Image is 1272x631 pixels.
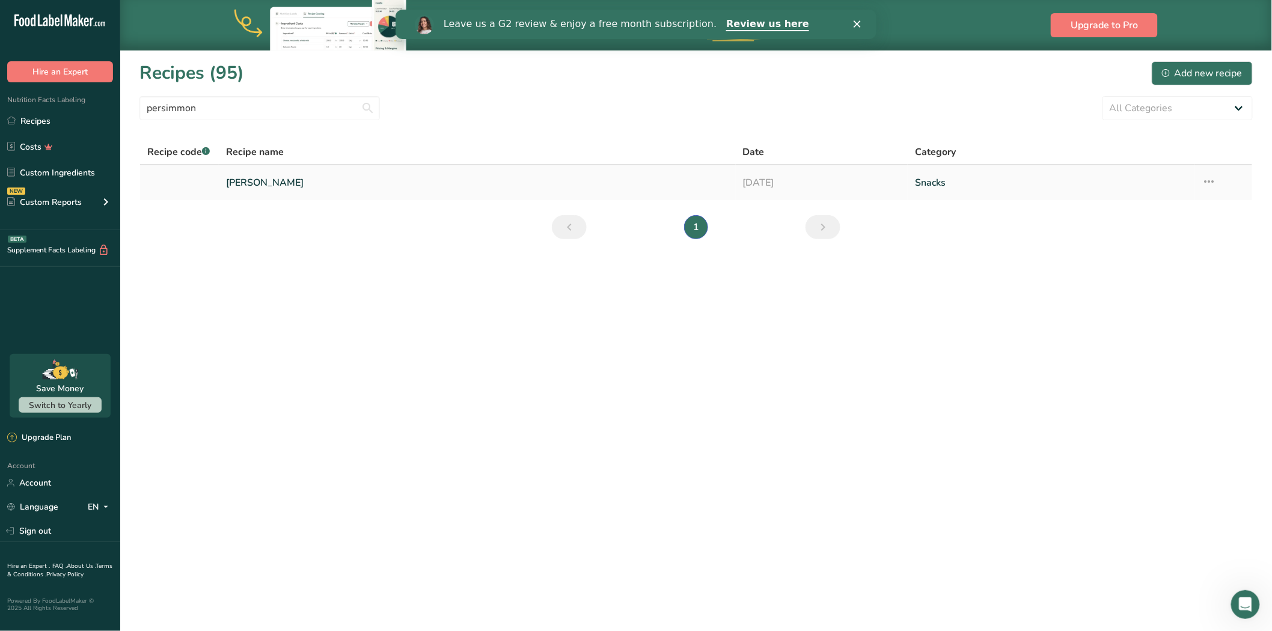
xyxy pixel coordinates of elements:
a: Language [7,496,58,517]
div: NEW [7,187,25,195]
input: Search for recipe [139,96,380,120]
span: Recipe Costing [707,25,784,40]
div: EN [88,500,113,514]
span: Upgrade to Pro [1071,18,1138,32]
div: Add new recipe [1162,66,1243,81]
button: Switch to Yearly [19,397,102,413]
span: Switch to Yearly [29,400,91,411]
a: Terms & Conditions . [7,562,112,579]
div: Save Money [37,382,84,395]
a: About Us . [67,562,96,570]
iframe: Intercom live chat banner [396,10,876,39]
span: Try our New Feature [643,25,823,40]
a: Previous page [552,215,587,239]
span: Date [743,145,765,159]
span: Category [915,145,956,159]
div: Close [458,11,470,18]
a: Snacks [915,170,1188,195]
a: Next page [806,215,840,239]
div: BETA [8,236,26,243]
button: Hire an Expert [7,61,113,82]
div: Custom Reports [7,196,82,209]
a: [DATE] [743,170,901,195]
div: Upgrade to Pro [643,1,823,50]
span: Recipe name [226,145,284,159]
button: Add new recipe [1152,61,1253,85]
div: Upgrade Plan [7,432,71,444]
a: Hire an Expert . [7,562,50,570]
span: Recipe code [147,145,210,159]
a: Privacy Policy [46,570,84,579]
div: Powered By FoodLabelMaker © 2025 All Rights Reserved [7,597,113,612]
a: [PERSON_NAME] [226,170,729,195]
button: Upgrade to Pro [1051,13,1158,37]
a: FAQ . [52,562,67,570]
h1: Recipes (95) [139,59,244,87]
iframe: Intercom live chat [1231,590,1260,619]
